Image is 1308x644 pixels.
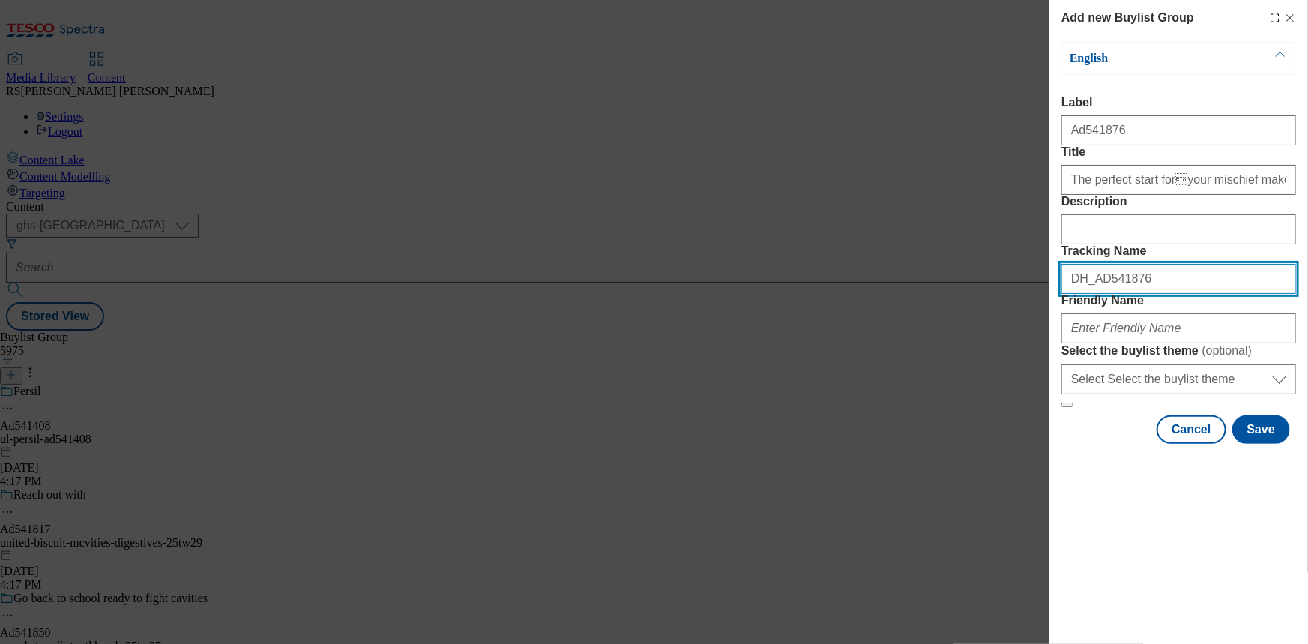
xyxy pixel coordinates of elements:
input: Enter Friendly Name [1061,313,1296,343]
label: Title [1061,145,1296,159]
label: Select the buylist theme [1061,343,1296,358]
label: Tracking Name [1061,244,1296,258]
label: Friendly Name [1061,294,1296,307]
input: Enter Description [1061,214,1296,244]
label: Label [1061,96,1296,109]
p: English [1070,51,1227,66]
button: Save [1232,415,1290,444]
input: Enter Title [1061,165,1296,195]
input: Enter Tracking Name [1061,264,1296,294]
h4: Add new Buylist Group [1061,9,1194,27]
input: Enter Label [1061,115,1296,145]
span: ( optional ) [1202,344,1253,357]
label: Description [1061,195,1296,208]
button: Cancel [1157,415,1226,444]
